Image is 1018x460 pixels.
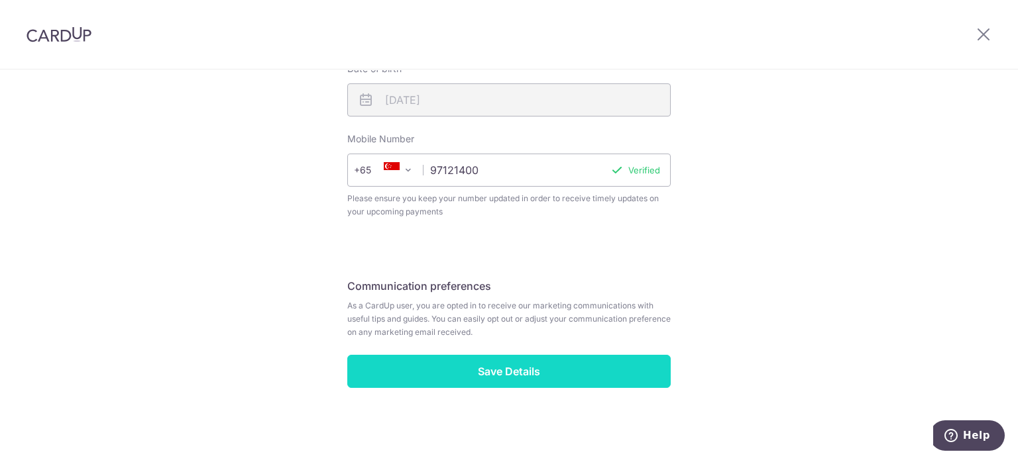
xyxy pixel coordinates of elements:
span: +65 [354,162,390,178]
iframe: Opens a widget where you can find more information [933,420,1005,453]
h5: Communication preferences [347,278,671,294]
span: As a CardUp user, you are opted in to receive our marketing communications with useful tips and g... [347,299,671,339]
input: Save Details [347,355,671,388]
span: Please ensure you keep your number updated in order to receive timely updates on your upcoming pa... [347,192,671,218]
img: CardUp [27,26,91,42]
span: +65 [358,162,390,178]
label: Mobile Number [347,132,414,146]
